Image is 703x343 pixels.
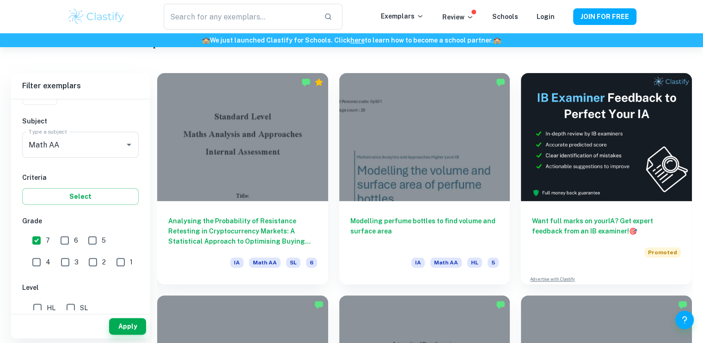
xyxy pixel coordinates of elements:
button: Open [122,138,135,151]
span: 7 [46,235,50,245]
h6: Want full marks on your IA ? Get expert feedback from an IB examiner! [532,216,681,236]
span: IA [230,257,244,268]
span: 6 [74,235,78,245]
a: Schools [492,13,518,20]
span: HL [47,303,55,313]
button: Select [22,188,139,205]
p: Exemplars [381,11,424,21]
img: Marked [496,78,505,87]
span: Math AA [249,257,281,268]
h6: Filter exemplars [11,73,150,99]
a: Login [537,13,555,20]
a: Analysing the Probability of Resistance Retesting in Cryptocurrency Markets: A Statistical Approa... [157,73,328,284]
span: 🎯 [629,227,637,235]
span: 2 [102,257,106,267]
h6: Modelling perfume bottles to find volume and surface area [350,216,499,246]
h6: We just launched Clastify for Schools. Click to learn how to become a school partner. [2,35,701,45]
a: Advertise with Clastify [530,276,575,282]
img: Marked [678,300,687,309]
div: Premium [314,78,324,87]
button: JOIN FOR FREE [573,8,636,25]
span: IA [411,257,425,268]
input: Search for any exemplars... [164,4,316,30]
span: HL [467,257,482,268]
span: 4 [46,257,50,267]
img: Marked [301,78,311,87]
span: SL [286,257,300,268]
span: 6 [306,257,317,268]
img: Marked [496,300,505,309]
h6: Subject [22,116,139,126]
img: Clastify logo [67,7,126,26]
span: 5 [102,235,106,245]
span: 3 [74,257,79,267]
h6: Grade [22,216,139,226]
p: Review [442,12,474,22]
span: 🏫 [493,37,501,44]
label: Type a subject [29,128,67,135]
h6: Analysing the Probability of Resistance Retesting in Cryptocurrency Markets: A Statistical Approa... [168,216,317,246]
span: 1 [130,257,133,267]
span: 5 [488,257,499,268]
span: Promoted [644,247,681,257]
a: Want full marks on yourIA? Get expert feedback from an IB examiner!PromotedAdvertise with Clastify [521,73,692,284]
a: Modelling perfume bottles to find volume and surface areaIAMath AAHL5 [339,73,510,284]
button: Apply [109,318,146,335]
h6: Level [22,282,139,293]
span: 🏫 [202,37,210,44]
img: Marked [314,300,324,309]
a: here [350,37,365,44]
span: Math AA [430,257,462,268]
img: Thumbnail [521,73,692,201]
h6: Criteria [22,172,139,183]
button: Help and Feedback [675,311,694,329]
span: SL [80,303,88,313]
